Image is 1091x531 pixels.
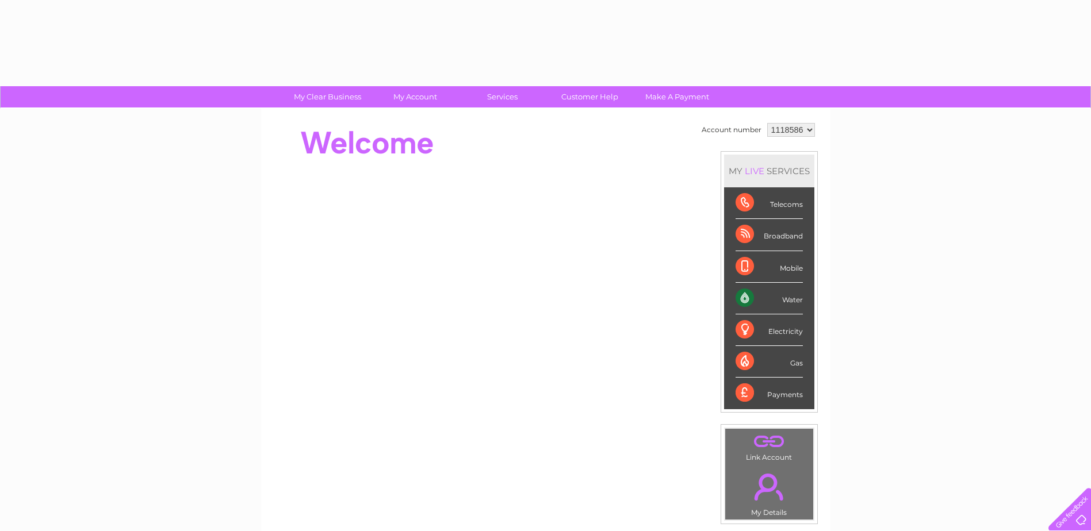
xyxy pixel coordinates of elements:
[728,467,810,507] a: .
[368,86,462,107] a: My Account
[736,378,803,409] div: Payments
[728,432,810,452] a: .
[736,219,803,251] div: Broadband
[736,283,803,314] div: Water
[699,120,764,140] td: Account number
[725,464,814,520] td: My Details
[736,314,803,346] div: Electricity
[724,155,814,187] div: MY SERVICES
[280,86,375,107] a: My Clear Business
[455,86,550,107] a: Services
[725,428,814,464] td: Link Account
[542,86,637,107] a: Customer Help
[736,346,803,378] div: Gas
[630,86,725,107] a: Make A Payment
[742,166,767,176] div: LIVE
[736,187,803,219] div: Telecoms
[736,251,803,283] div: Mobile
